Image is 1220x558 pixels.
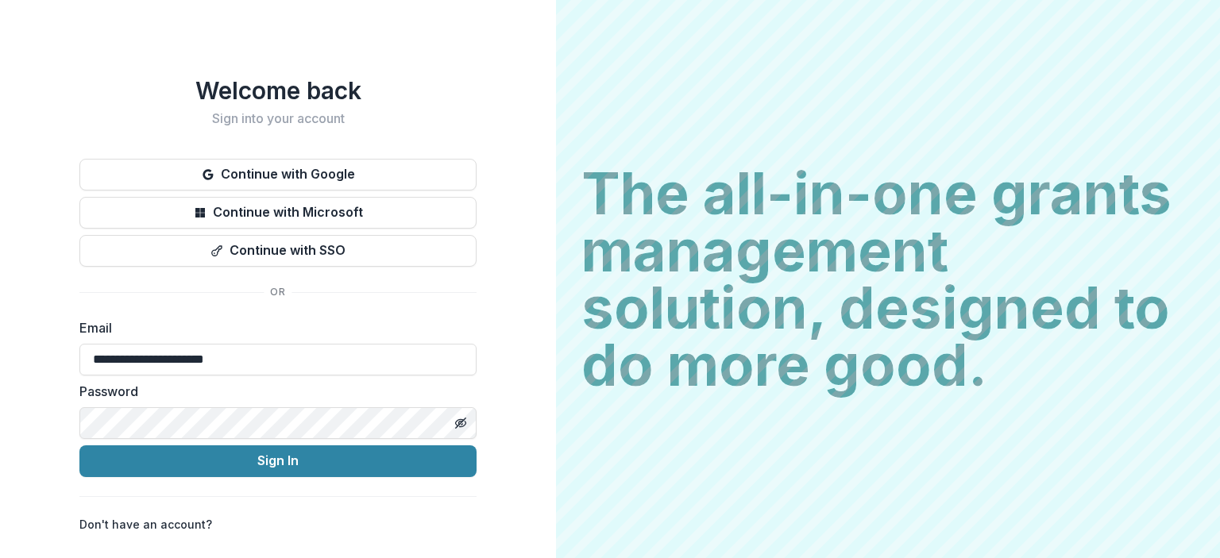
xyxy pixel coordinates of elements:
[79,76,477,105] h1: Welcome back
[79,382,467,401] label: Password
[79,197,477,229] button: Continue with Microsoft
[79,159,477,190] button: Continue with Google
[79,235,477,267] button: Continue with SSO
[79,516,212,533] p: Don't have an account?
[79,111,477,126] h2: Sign into your account
[79,445,477,477] button: Sign In
[448,410,473,436] button: Toggle password visibility
[79,318,467,337] label: Email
